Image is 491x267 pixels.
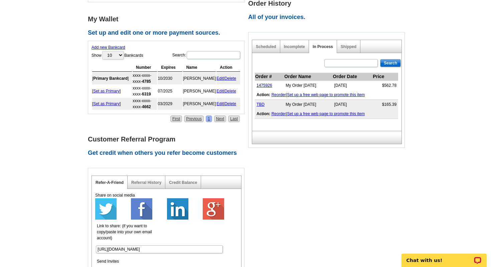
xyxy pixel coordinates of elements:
h1: My Wallet [88,16,248,23]
a: Delete [224,101,236,106]
a: First [170,115,182,122]
a: 1 [206,115,212,122]
a: Edit [216,89,223,93]
td: 07/2025 [158,85,182,97]
b: Action: [257,111,270,116]
td: [PERSON_NAME] [183,72,216,84]
td: [DATE] [333,100,373,109]
a: Delete [224,89,236,93]
td: | [216,72,240,84]
input: Search [380,59,401,67]
label: Search: [172,50,241,60]
a: Delete [224,76,236,81]
strong: 6319 [142,92,151,96]
a: Set up a free web page to promote this item [287,111,365,116]
th: Order Name [284,73,332,81]
td: $562.78 [372,81,398,90]
td: [DATE] [333,81,373,90]
td: | [255,109,398,119]
img: facebook-64.png [131,198,152,220]
a: Shipped [341,44,356,49]
a: Scheduled [256,44,276,49]
th: Order Date [333,73,373,81]
td: My Order [DATE] [284,81,332,90]
a: Last [228,115,240,122]
img: linkedin-64.png [167,198,188,220]
td: | [216,85,240,97]
label: Link to share: (if you want to copy/paste into your own email account) [97,223,157,241]
td: My Order [DATE] [284,100,332,109]
td: [PERSON_NAME] [183,85,216,97]
a: Add new Bankcard [92,45,125,50]
a: Referral History [131,180,161,185]
th: Price [372,73,398,81]
img: google-plus-64.png [203,198,224,220]
strong: 4785 [142,79,151,84]
a: Edit [216,76,223,81]
td: 03/2029 [158,98,182,110]
h1: Customer Referral Program [88,136,248,143]
th: Order # [255,73,284,81]
th: Name [183,63,216,72]
b: Action: [257,92,270,97]
a: Reorder [272,92,286,97]
td: xxxx-xxxx-xxxx- [133,98,157,110]
td: xxxx-xxxx-xxxx- [133,85,157,97]
a: Previous [184,115,204,122]
h2: Get credit when others you refer become customers [88,150,248,157]
a: Set up a free web page to promote this item [287,92,365,97]
td: [ ] [92,72,132,84]
td: $165.39 [372,100,398,109]
strong: 4662 [142,104,151,109]
h2: All of your invoices. [248,14,408,21]
a: 1475926 [257,83,272,88]
td: | [216,98,240,110]
a: Edit [216,101,223,106]
select: ShowBankcards [102,51,124,59]
a: Reorder [272,111,286,116]
b: Primary Bankcard [93,76,128,81]
a: TBD [257,102,265,107]
td: [PERSON_NAME] [183,98,216,110]
img: twitter-64.png [95,198,117,220]
th: Expires [158,63,182,72]
td: | [255,90,398,100]
h2: Set up and edit one or more payment sources. [88,29,248,37]
label: Send Invites [97,258,157,264]
td: [ ] [92,85,132,97]
span: Share on social media [95,193,135,198]
a: In Process [313,44,333,49]
a: Incomplete [284,44,305,49]
a: Set as Primary [93,89,120,93]
th: Action [216,63,240,72]
th: Number [133,63,157,72]
td: [ ] [92,98,132,110]
a: Credit Balance [169,180,197,185]
input: Search: [187,51,240,59]
iframe: LiveChat chat widget [397,246,491,267]
a: Next [214,115,226,122]
a: Refer-A-Friend [96,180,124,185]
td: xxxx-xxxx-xxxx- [133,72,157,84]
a: Set as Primary [93,101,120,106]
label: Show Bankcards [92,50,143,60]
td: 10/2030 [158,72,182,84]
